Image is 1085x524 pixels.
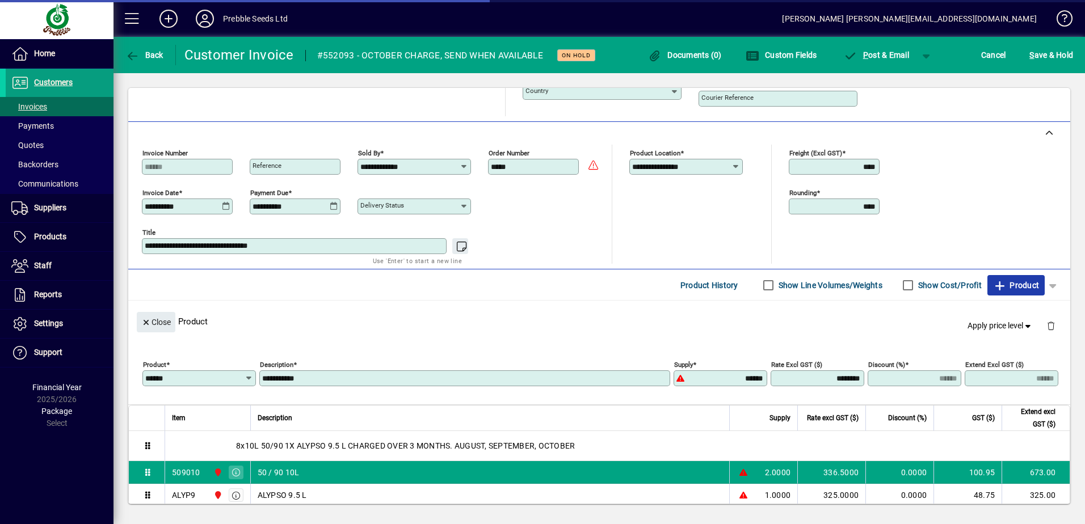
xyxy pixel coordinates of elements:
span: Products [34,232,66,241]
td: 673.00 [1002,461,1070,484]
a: Reports [6,281,113,309]
a: Support [6,339,113,367]
span: Documents (0) [648,50,722,60]
mat-label: Sold by [358,149,380,157]
a: Products [6,223,113,251]
mat-label: Reference [253,162,281,170]
span: Backorders [11,160,58,169]
button: Product [987,275,1045,295]
button: Product History [676,275,743,295]
div: Product [128,301,1070,342]
div: [PERSON_NAME] [PERSON_NAME][EMAIL_ADDRESS][DOMAIN_NAME] [782,10,1037,28]
button: Post & Email [838,45,915,65]
span: Rate excl GST ($) [807,412,859,424]
span: Home [34,49,55,58]
button: Cancel [978,45,1009,65]
td: 100.95 [933,461,1002,484]
span: Description [258,412,292,424]
span: PALMERSTON NORTH [211,489,224,501]
span: ost & Email [843,50,909,60]
button: Custom Fields [743,45,820,65]
span: Support [34,348,62,357]
span: Reports [34,290,62,299]
span: Quotes [11,141,44,150]
button: Profile [187,9,223,29]
a: Quotes [6,136,113,155]
a: Suppliers [6,194,113,222]
span: Package [41,407,72,416]
div: ALYP9 [172,489,195,501]
span: Apply price level [968,320,1033,332]
app-page-header-button: Delete [1037,320,1065,331]
mat-label: Rounding [789,189,817,197]
mat-label: Supply [674,361,693,369]
span: Supply [769,412,790,424]
a: Staff [6,252,113,280]
a: Home [6,40,113,68]
td: 325.00 [1002,484,1070,506]
span: ave & Hold [1029,46,1073,64]
div: 509010 [172,467,200,478]
span: ALYPSO 9.5 L [258,489,307,501]
button: Save & Hold [1027,45,1076,65]
span: 50 / 90 10L [258,467,300,478]
span: 2.0000 [765,467,791,478]
button: Delete [1037,312,1065,339]
a: Payments [6,116,113,136]
span: Custom Fields [746,50,817,60]
div: Prebble Seeds Ltd [223,10,288,28]
div: 8x10L 50/90 1X ALYPSO 9.5 L CHARGED OVER 3 MONTHS. AUGUST, SEPTEMBER, OCTOBER [165,431,1070,460]
span: Customers [34,78,73,87]
span: S [1029,50,1034,60]
button: Close [137,312,175,332]
mat-label: Title [142,229,155,236]
span: Discount (%) [888,412,927,424]
mat-hint: Use 'Enter' to start a new line [373,254,462,267]
span: Invoices [11,102,47,111]
mat-label: Discount (%) [868,361,905,369]
mat-label: Rate excl GST ($) [771,361,822,369]
button: Apply price level [963,316,1038,336]
a: Settings [6,310,113,338]
span: PALMERSTON NORTH [211,466,224,479]
mat-label: Invoice number [142,149,188,157]
mat-label: Delivery status [360,201,404,209]
span: Close [141,313,171,332]
mat-label: Order number [489,149,529,157]
span: 1.0000 [765,489,791,501]
div: #552093 - OCTOBER CHARGE, SEND WHEN AVAILABLE [317,47,543,65]
div: 336.5000 [805,467,859,478]
a: Backorders [6,155,113,174]
span: Communications [11,179,78,188]
span: On hold [562,52,591,59]
span: Item [172,412,186,424]
span: Back [125,50,163,60]
mat-label: Extend excl GST ($) [965,361,1024,369]
span: Payments [11,121,54,130]
button: Add [150,9,187,29]
mat-label: Product location [630,149,680,157]
mat-label: Payment due [250,189,288,197]
button: Back [123,45,166,65]
button: Documents (0) [645,45,725,65]
a: Invoices [6,97,113,116]
mat-label: Courier Reference [701,94,754,102]
span: Product History [680,276,738,294]
a: Knowledge Base [1048,2,1071,39]
label: Show Line Volumes/Weights [776,280,882,291]
mat-label: Product [143,361,166,369]
div: 325.0000 [805,489,859,501]
app-page-header-button: Close [134,316,178,327]
mat-label: Invoice date [142,189,179,197]
span: P [863,50,868,60]
span: Suppliers [34,203,66,212]
app-page-header-button: Back [113,45,176,65]
span: Financial Year [32,383,82,392]
mat-label: Country [525,87,548,95]
td: 48.75 [933,484,1002,506]
span: Cancel [981,46,1006,64]
span: Product [993,276,1039,294]
span: GST ($) [972,412,995,424]
td: 0.0000 [865,484,933,506]
span: Settings [34,319,63,328]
